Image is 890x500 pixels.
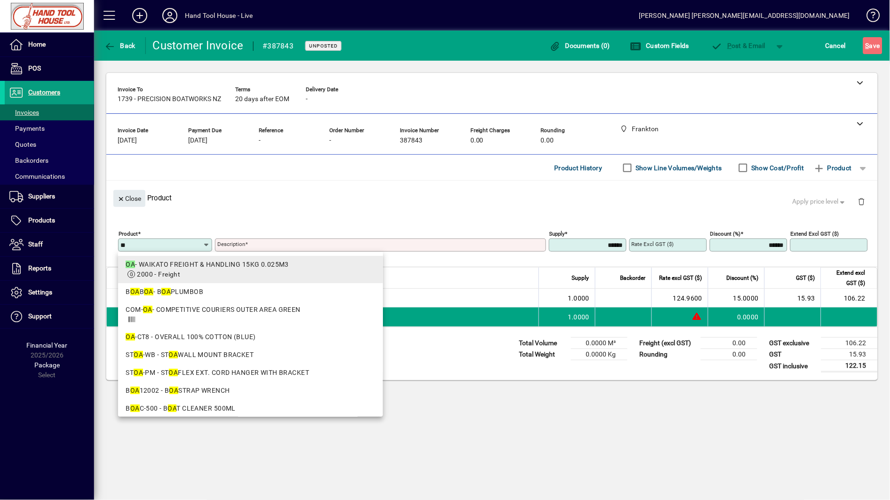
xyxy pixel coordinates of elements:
[727,273,759,283] span: Discount (%)
[134,369,143,376] em: OA
[9,173,65,180] span: Communications
[791,230,839,237] mat-label: Extend excl GST ($)
[130,405,140,412] em: OA
[859,2,878,32] a: Knowledge Base
[555,160,603,175] span: Product History
[9,157,48,164] span: Backorders
[5,185,94,208] a: Suppliers
[137,270,180,278] span: 2000 - Freight
[635,338,701,349] td: Freight (excl GST)
[28,40,46,48] span: Home
[634,163,722,173] label: Show Line Volumes/Weights
[188,137,207,144] span: [DATE]
[5,281,94,304] a: Settings
[821,349,878,360] td: 15.93
[118,95,221,103] span: 1739 - PRECISION BOATWORKS NZ
[126,305,375,315] div: COM- - COMPETITIVE COURIERS OUTER AREA GREEN
[102,37,138,54] button: Back
[126,332,375,342] div: -CT8 - OVERALL 100% COTTON (BLUE)
[111,194,148,202] app-page-header-button: Close
[796,273,815,283] span: GST ($)
[130,288,140,295] em: OA
[5,136,94,152] a: Quotes
[306,95,308,103] span: -
[628,37,691,54] button: Custom Fields
[130,387,140,394] em: OA
[144,288,153,295] em: OA
[571,338,628,349] td: 0.0000 M³
[821,289,877,308] td: 106.22
[9,141,36,148] span: Quotes
[5,257,94,280] a: Reports
[34,361,60,369] span: Package
[635,349,701,360] td: Rounding
[263,39,294,54] div: #387843
[125,7,155,24] button: Add
[9,125,45,132] span: Payments
[118,346,383,364] mat-option: STOA-WB - STOA WALL MOUNT BRACKET
[470,137,484,144] span: 0.00
[658,294,702,303] div: 124.9600
[118,400,383,418] mat-option: BOAC-500 - BOAT CLEANER 500ML
[515,338,571,349] td: Total Volume
[126,261,135,268] em: OA
[168,405,177,412] em: OA
[728,42,732,49] span: P
[169,387,179,394] em: OA
[660,273,702,283] span: Rate excl GST ($)
[94,37,146,54] app-page-header-button: Back
[701,349,757,360] td: 0.00
[5,57,94,80] a: POS
[549,230,565,237] mat-label: Supply
[400,137,422,144] span: 387843
[185,8,253,23] div: Hand Tool House - Live
[708,308,764,326] td: 0.0000
[126,368,375,378] div: ST -PM - ST FLEX EXT. CORD HANGER WITH BRACKET
[571,349,628,360] td: 0.0000 Kg
[126,386,375,396] div: B 12002 - B STRAP WRENCH
[28,88,60,96] span: Customers
[707,37,771,54] button: Post & Email
[5,152,94,168] a: Backorders
[823,37,849,54] button: Cancel
[106,181,878,215] div: Product
[113,190,145,207] button: Close
[118,328,383,346] mat-option: OA-CT8 - OVERALL 100% COTTON (BLUE)
[118,256,383,283] mat-option: OA - WAIKATO FREIGHT & HANDLING 15KG 0.025M3
[632,241,674,247] mat-label: Rate excl GST ($)
[28,216,55,224] span: Products
[863,37,882,54] button: Save
[126,333,135,341] em: OA
[119,230,138,237] mat-label: Product
[28,312,52,320] span: Support
[118,382,383,400] mat-option: BOA12002 - BOA STRAP WRENCH
[821,360,878,372] td: 122.15
[826,38,846,53] span: Cancel
[134,351,143,358] em: OA
[765,338,821,349] td: GST exclusive
[126,404,375,413] div: B C-500 - B T CLEANER 500ML
[28,264,51,272] span: Reports
[155,7,185,24] button: Profile
[866,42,869,49] span: S
[5,168,94,184] a: Communications
[710,230,741,237] mat-label: Discount (%)
[630,42,689,49] span: Custom Fields
[161,288,171,295] em: OA
[117,191,142,206] span: Close
[28,240,43,248] span: Staff
[126,287,375,297] div: B B - B PLUMBOB
[5,33,94,56] a: Home
[126,350,375,360] div: ST -WB - ST WALL MOUNT BRACKET
[572,273,589,283] span: Supply
[765,360,821,372] td: GST inclusive
[620,273,646,283] span: Backorder
[750,163,804,173] label: Show Cost/Profit
[217,241,245,247] mat-label: Description
[711,42,766,49] span: ost & Email
[547,37,613,54] button: Documents (0)
[793,197,847,206] span: Apply price level
[118,301,383,328] mat-option: COM-OA - COMPETITIVE COURIERS OUTER AREA GREEN
[568,294,590,303] span: 1.0000
[9,109,39,116] span: Invoices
